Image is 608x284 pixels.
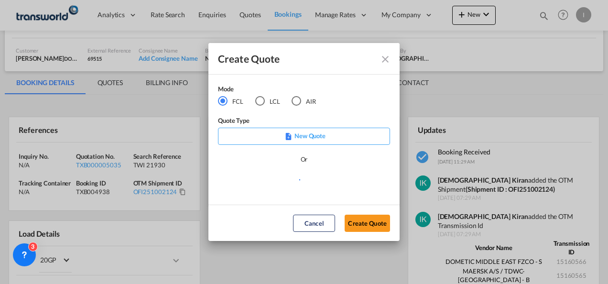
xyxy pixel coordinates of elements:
button: Create Quote [345,215,390,232]
div: Mode [218,84,328,96]
button: Cancel [293,215,335,232]
md-radio-button: FCL [218,96,243,107]
md-radio-button: AIR [292,96,316,107]
body: Editor, editor2 [10,10,166,20]
div: Quote Type [218,116,390,128]
p: New Quote [221,131,387,141]
div: Create Quote [218,53,373,65]
div: New Quote [218,128,390,145]
div: Or [301,154,308,164]
md-dialog: Create QuoteModeFCL LCLAIR ... [208,43,400,241]
button: Close dialog [376,50,393,67]
md-radio-button: LCL [255,96,280,107]
md-icon: Close dialog [380,54,391,65]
